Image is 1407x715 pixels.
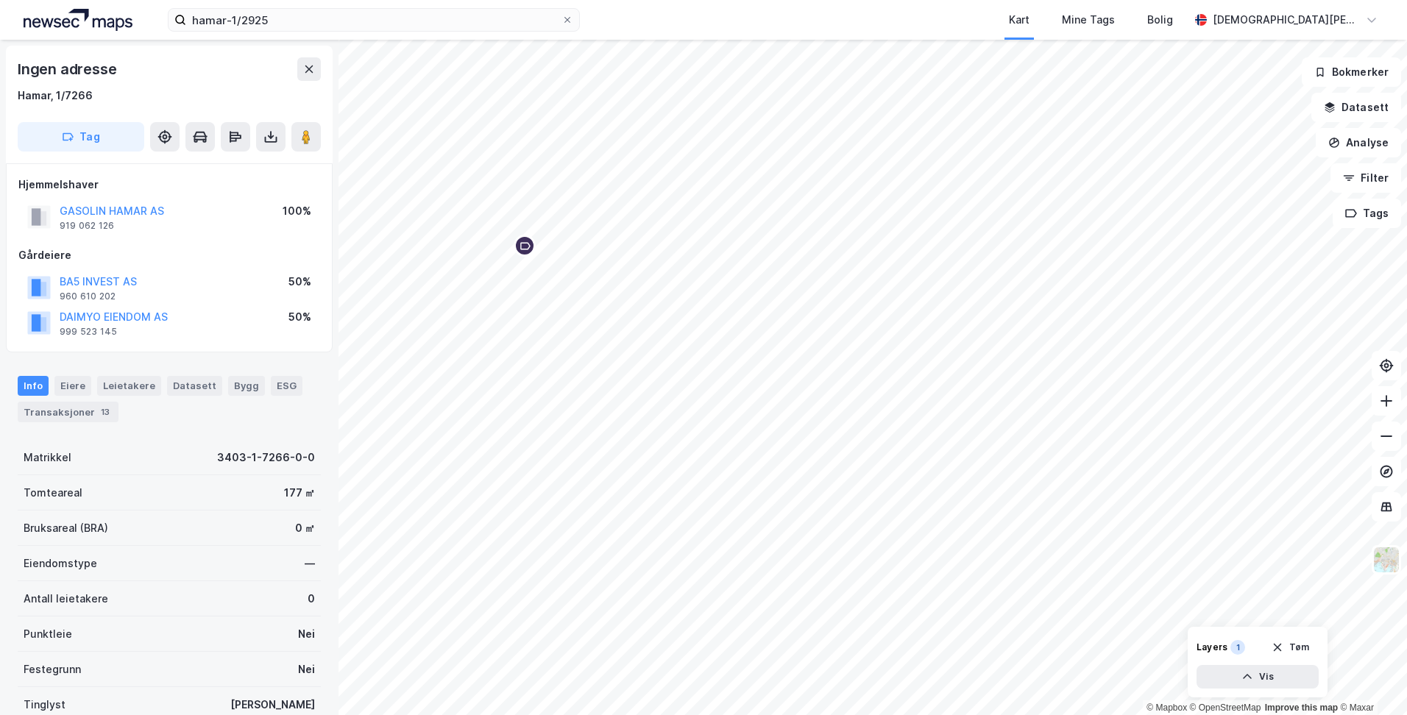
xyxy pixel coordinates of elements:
div: Matrikkel [24,449,71,466]
div: Datasett [167,376,222,395]
div: Punktleie [24,625,72,643]
div: [DEMOGRAPHIC_DATA][PERSON_NAME] [1213,11,1360,29]
div: Info [18,376,49,395]
img: Z [1372,546,1400,574]
div: [PERSON_NAME] [230,696,315,714]
button: Filter [1330,163,1401,193]
div: Nei [298,661,315,678]
button: Tags [1333,199,1401,228]
div: 3403-1-7266-0-0 [217,449,315,466]
input: Søk på adresse, matrikkel, gårdeiere, leietakere eller personer [186,9,561,31]
a: OpenStreetMap [1190,702,1261,713]
div: 919 062 126 [60,220,114,232]
div: Tomteareal [24,484,82,502]
button: Bokmerker [1302,57,1401,87]
a: Mapbox [1146,702,1187,713]
div: Eiere [54,376,91,395]
div: Gårdeiere [18,246,320,264]
div: Hjemmelshaver [18,176,320,193]
div: Bolig [1147,11,1173,29]
div: Leietakere [97,376,161,395]
div: 999 523 145 [60,326,117,338]
div: Tinglyst [24,696,65,714]
div: 0 [308,590,315,608]
div: Antall leietakere [24,590,108,608]
div: Transaksjoner [18,402,118,422]
div: 50% [288,273,311,291]
div: Nei [298,625,315,643]
img: logo.a4113a55bc3d86da70a041830d287a7e.svg [24,9,132,31]
div: Kontrollprogram for chat [1333,644,1407,715]
div: — [305,555,315,572]
div: Bygg [228,376,265,395]
button: Tøm [1262,636,1319,659]
div: Map marker [514,235,536,257]
div: Eiendomstype [24,555,97,572]
div: Layers [1197,641,1227,653]
div: 1 [1230,640,1245,655]
div: 13 [98,405,113,419]
button: Analyse [1316,128,1401,157]
div: Hamar, 1/7266 [18,87,93,104]
div: 100% [283,202,311,220]
div: 0 ㎡ [295,519,315,537]
div: ESG [271,376,302,395]
iframe: Chat Widget [1333,644,1407,715]
div: Bruksareal (BRA) [24,519,108,537]
button: Vis [1197,665,1319,689]
div: 960 610 202 [60,291,116,302]
div: Festegrunn [24,661,81,678]
button: Tag [18,122,144,152]
div: Kart [1009,11,1029,29]
div: Ingen adresse [18,57,119,81]
div: Mine Tags [1062,11,1115,29]
div: 50% [288,308,311,326]
div: 177 ㎡ [284,484,315,502]
a: Improve this map [1265,702,1338,713]
button: Datasett [1311,93,1401,122]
